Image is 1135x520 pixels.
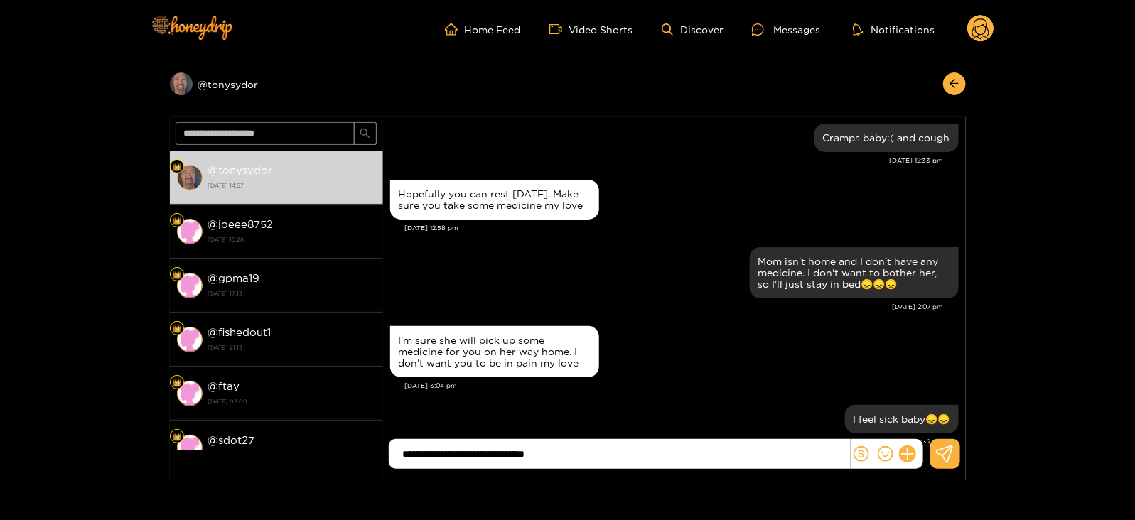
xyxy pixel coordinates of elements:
[173,163,181,171] img: Fan Level
[390,326,599,377] div: Aug. 19, 3:04 pm
[173,217,181,225] img: Fan Level
[208,272,260,284] strong: @ gpma19
[949,78,959,90] span: arrow-left
[845,405,959,433] div: Aug. 19, 3:32 pm
[849,22,939,36] button: Notifications
[208,449,376,462] strong: [DATE] 09:30
[208,287,376,300] strong: [DATE] 17:13
[208,326,271,338] strong: @ fishedout1
[208,233,376,246] strong: [DATE] 15:28
[445,23,521,36] a: Home Feed
[208,434,255,446] strong: @ sdot27
[399,188,591,211] div: Hopefully you can rest [DATE]. Make sure you take some medicine my love
[208,395,376,408] strong: [DATE] 03:00
[854,446,869,462] span: dollar
[177,219,203,244] img: conversation
[177,327,203,352] img: conversation
[170,72,383,95] div: @tonysydor
[177,435,203,460] img: conversation
[549,23,569,36] span: video-camera
[814,124,959,152] div: Aug. 19, 12:33 pm
[173,379,181,387] img: Fan Level
[177,273,203,298] img: conversation
[354,122,377,145] button: search
[208,164,273,176] strong: @ tonysydor
[390,156,944,166] div: [DATE] 12:33 pm
[405,223,959,233] div: [DATE] 12:58 pm
[177,381,203,406] img: conversation
[173,271,181,279] img: Fan Level
[445,23,465,36] span: home
[208,380,240,392] strong: @ ftay
[752,21,820,38] div: Messages
[390,180,599,220] div: Aug. 19, 12:58 pm
[208,341,376,354] strong: [DATE] 21:13
[390,302,944,312] div: [DATE] 2:07 pm
[173,325,181,333] img: Fan Level
[758,256,950,290] div: Mom isn't home and I don't have any medicine. I don't want to bother her, so I'll just stay in be...
[360,128,370,140] span: search
[854,413,950,425] div: I feel sick baby😞😞
[878,446,893,462] span: smile
[750,247,959,298] div: Aug. 19, 2:07 pm
[405,381,959,391] div: [DATE] 3:04 pm
[823,132,950,143] div: Cramps baby:( and cough
[549,23,633,36] a: Video Shorts
[208,218,274,230] strong: @ joeee8752
[662,23,724,36] a: Discover
[208,179,376,192] strong: [DATE] 14:57
[943,72,966,95] button: arrow-left
[177,165,203,190] img: conversation
[851,443,872,465] button: dollar
[390,437,944,447] div: [DATE] 3:32 pm
[399,335,591,369] div: I'm sure she will pick up some medicine for you on her way home. I don't want you to be in pain m...
[173,433,181,441] img: Fan Level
